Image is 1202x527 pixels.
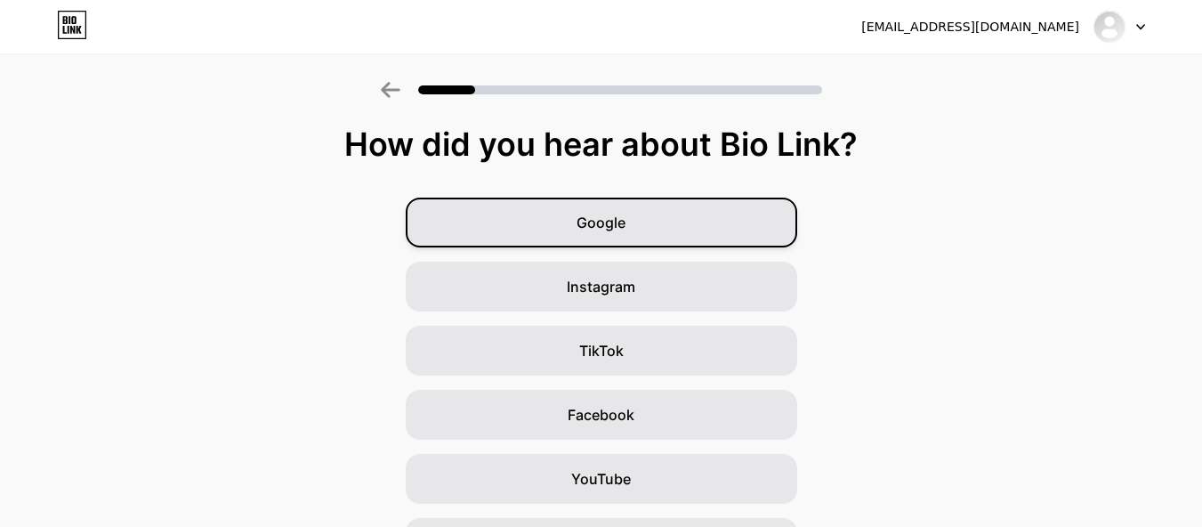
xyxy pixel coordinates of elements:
[1093,10,1126,44] img: propertymanagementnz
[579,340,624,361] span: TikTok
[567,276,635,297] span: Instagram
[861,18,1079,36] div: [EMAIL_ADDRESS][DOMAIN_NAME]
[9,126,1193,162] div: How did you hear about Bio Link?
[577,212,625,233] span: Google
[571,468,631,490] span: YouTube
[568,404,634,426] span: Facebook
